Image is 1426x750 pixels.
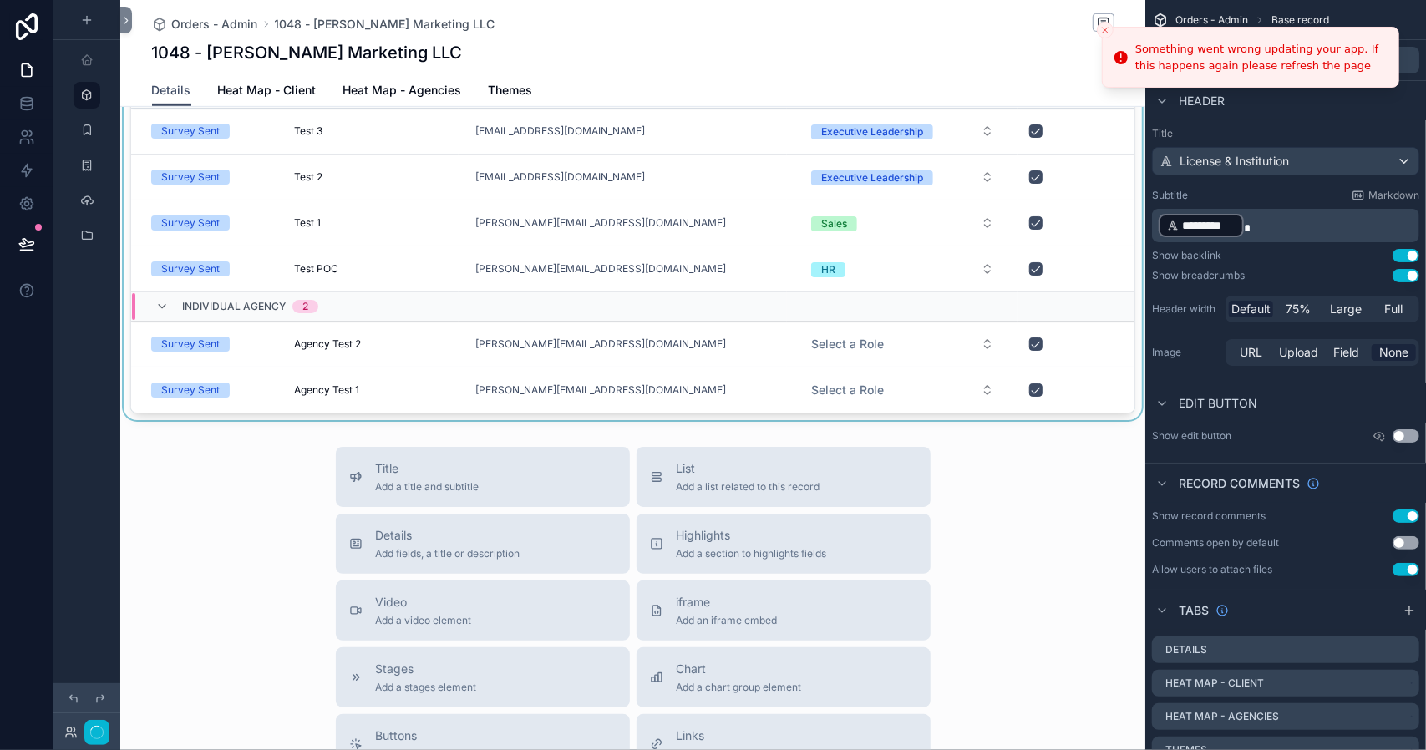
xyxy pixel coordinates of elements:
button: ChartAdd a chart group element [637,647,931,707]
span: Add a video element [376,614,472,627]
label: Details [1165,643,1207,656]
span: Full [1385,301,1403,317]
button: iframeAdd an iframe embed [637,580,931,641]
button: VideoAdd a video element [336,580,630,641]
div: Allow users to attach files [1152,563,1272,576]
span: Add fields, a title or description [376,547,520,560]
span: 75% [1286,301,1312,317]
button: DetailsAdd fields, a title or description [336,514,630,574]
div: Show breadcrumbs [1152,269,1245,282]
span: License & Institution [1180,153,1289,170]
a: Themes [489,75,533,109]
span: Add a list related to this record [677,480,820,494]
span: Details [376,527,520,544]
button: Close toast [1097,22,1114,38]
span: Large [1331,301,1363,317]
a: Markdown [1352,189,1419,202]
span: Details [152,82,191,99]
span: Title [376,460,480,477]
span: Record comments [1179,475,1300,492]
span: Highlights [677,527,827,544]
span: URL [1240,344,1262,361]
span: Orders - Admin [172,16,258,33]
span: Orders - Admin [1175,13,1248,27]
div: Show backlink [1152,249,1221,262]
span: Tabs [1179,602,1209,619]
button: ListAdd a list related to this record [637,447,931,507]
a: Heat Map - Client [218,75,317,109]
span: List [677,460,820,477]
span: Individual Agency [182,300,286,313]
span: Add an iframe embed [677,614,778,627]
button: License & Institution [1152,147,1419,175]
div: 2 [302,300,308,313]
span: Buttons [376,727,494,744]
span: Heat Map - Client [218,82,317,99]
label: Heat Map - Agencies [1165,710,1279,723]
button: TitleAdd a title and subtitle [336,447,630,507]
label: Header width [1152,302,1219,316]
a: Heat Map - Agencies [343,75,462,109]
span: Video [376,594,472,611]
span: Add a title and subtitle [376,480,480,494]
button: StagesAdd a stages element [336,647,630,707]
span: Stages [376,661,477,677]
a: Orders - Admin [152,16,258,33]
span: Links [677,727,748,744]
span: Base record [1271,13,1329,27]
div: scrollable content [1152,209,1419,242]
label: Show edit button [1152,429,1231,443]
span: Default [1231,301,1271,317]
a: 1048 - [PERSON_NAME] Marketing LLC [275,16,495,33]
div: Show record comments [1152,509,1266,523]
span: Edit button [1179,395,1257,412]
span: None [1379,344,1408,361]
span: Add a stages element [376,681,477,694]
label: Title [1152,127,1419,140]
span: Add a section to highlights fields [677,547,827,560]
a: Details [152,75,191,107]
span: iframe [677,594,778,611]
span: Add a chart group element [677,681,802,694]
span: Markdown [1368,189,1419,202]
span: Heat Map - Agencies [343,82,462,99]
label: Heat Map - Client [1165,677,1264,690]
span: Field [1333,344,1359,361]
div: Something went wrong updating your app. If this happens again please refresh the page [1135,41,1385,73]
div: Comments open by default [1152,536,1279,550]
span: Header [1179,93,1225,109]
span: Themes [489,82,533,99]
span: Chart [677,661,802,677]
button: HighlightsAdd a section to highlights fields [637,514,931,574]
span: Upload [1279,344,1318,361]
label: Subtitle [1152,189,1188,202]
label: Image [1152,346,1219,359]
h1: 1048 - [PERSON_NAME] Marketing LLC [152,41,463,64]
